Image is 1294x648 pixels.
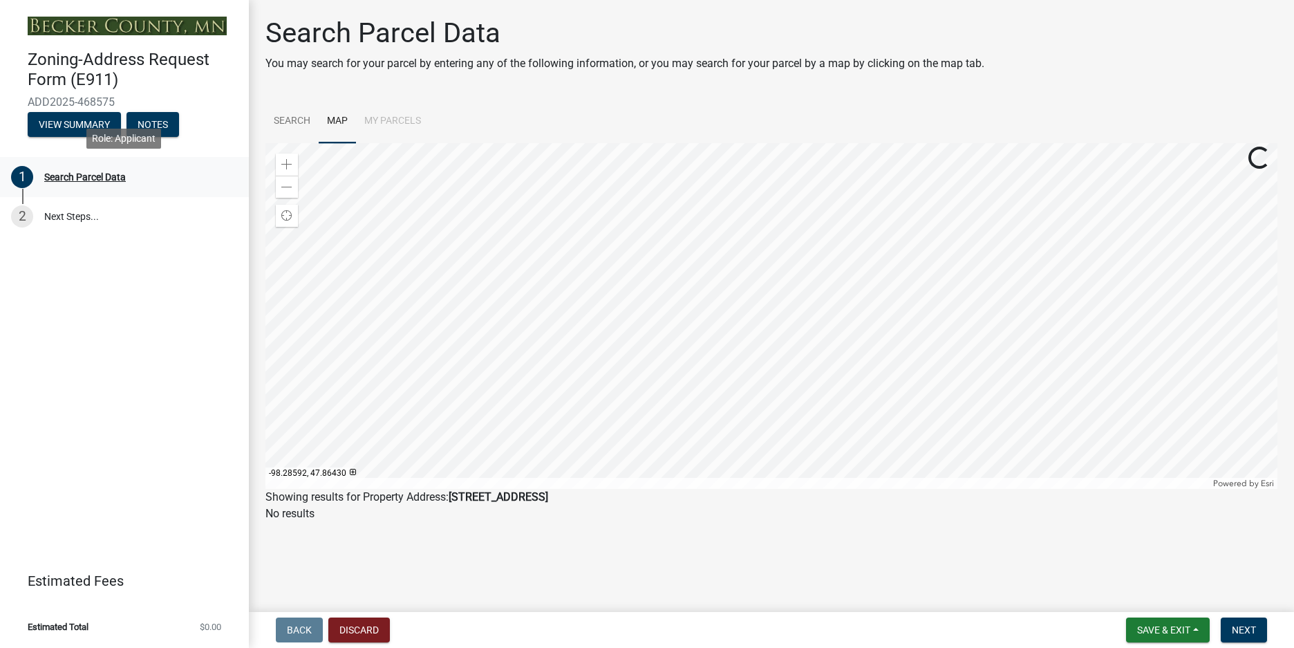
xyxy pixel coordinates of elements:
[1261,479,1274,488] a: Esri
[1210,478,1277,489] div: Powered by
[328,618,390,642] button: Discard
[28,95,221,109] span: ADD2025-468575
[265,506,1277,522] p: No results
[287,624,312,636] span: Back
[276,618,323,642] button: Back
[28,50,238,90] h4: Zoning-Address Request Form (E911)
[265,17,984,50] h1: Search Parcel Data
[86,129,161,149] div: Role: Applicant
[11,567,227,595] a: Estimated Fees
[1126,618,1210,642] button: Save & Exit
[1232,624,1256,636] span: Next
[126,112,179,137] button: Notes
[265,489,1277,506] div: Showing results for Property Address:
[44,172,126,182] div: Search Parcel Data
[449,490,548,503] strong: [STREET_ADDRESS]
[276,176,298,198] div: Zoom out
[11,205,33,228] div: 2
[11,166,33,188] div: 1
[200,622,221,631] span: $0.00
[28,112,121,137] button: View Summary
[126,120,179,131] wm-modal-confirm: Notes
[28,120,121,131] wm-modal-confirm: Summary
[265,55,984,72] p: You may search for your parcel by entering any of the following information, or you may search fo...
[265,100,319,144] a: Search
[28,17,227,35] img: Becker County, Minnesota
[276,205,298,227] div: Find my location
[28,622,88,631] span: Estimated Total
[319,100,356,144] a: Map
[1221,618,1267,642] button: Next
[276,154,298,176] div: Zoom in
[1137,624,1190,636] span: Save & Exit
